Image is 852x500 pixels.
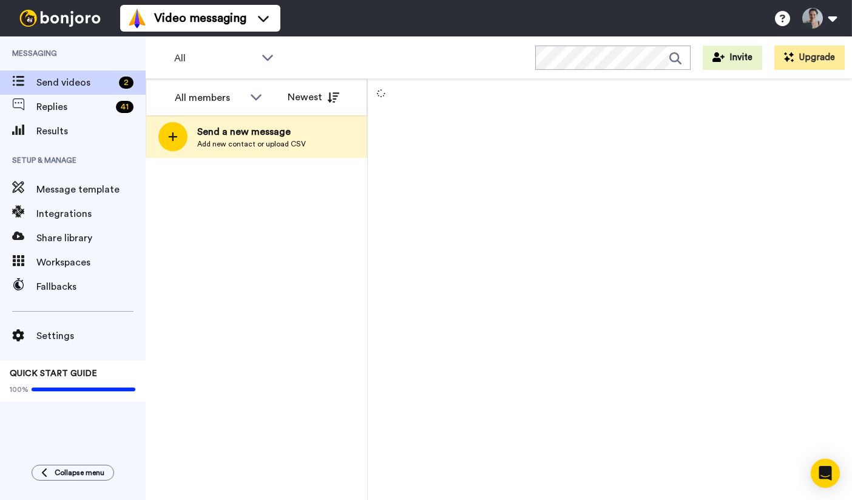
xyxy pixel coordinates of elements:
img: bj-logo-header-white.svg [15,10,106,27]
span: Fallbacks [36,279,146,294]
span: Add new contact or upload CSV [197,139,306,149]
div: 41 [116,101,134,113]
span: Integrations [36,207,146,221]
div: All members [175,91,244,105]
span: Send videos [36,75,114,90]
button: Upgrade [774,46,845,70]
span: QUICK START GUIDE [10,369,97,378]
span: 100% [10,385,29,394]
span: Message template [36,182,146,197]
span: Collapse menu [55,468,104,478]
span: Settings [36,329,146,343]
span: Send a new message [197,125,306,139]
span: All [174,51,255,66]
span: Results [36,124,146,139]
img: vm-color.svg [127,9,147,28]
button: Newest [279,85,348,109]
span: Video messaging [154,10,246,27]
span: Share library [36,231,146,245]
button: Invite [703,46,762,70]
span: Workspaces [36,255,146,270]
button: Collapse menu [32,465,114,481]
div: 2 [119,77,134,89]
div: Open Intercom Messenger [811,459,840,488]
span: Replies [36,100,111,114]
